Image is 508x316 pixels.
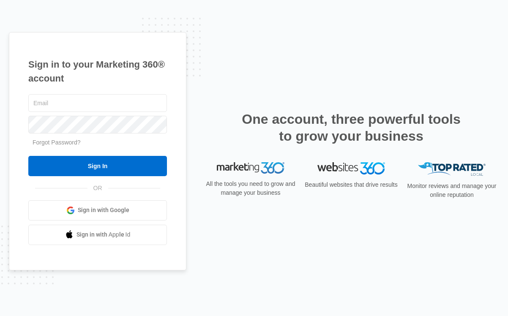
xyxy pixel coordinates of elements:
[33,139,81,146] a: Forgot Password?
[76,230,131,239] span: Sign in with Apple Id
[317,162,385,174] img: Websites 360
[239,111,463,144] h2: One account, three powerful tools to grow your business
[28,225,167,245] a: Sign in with Apple Id
[203,180,298,197] p: All the tools you need to grow and manage your business
[304,180,399,189] p: Beautiful websites that drive results
[28,57,167,85] h1: Sign in to your Marketing 360® account
[28,200,167,221] a: Sign in with Google
[217,162,284,174] img: Marketing 360
[28,156,167,176] input: Sign In
[78,206,129,215] span: Sign in with Google
[404,182,499,199] p: Monitor reviews and manage your online reputation
[87,184,108,193] span: OR
[28,94,167,112] input: Email
[418,162,486,176] img: Top Rated Local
